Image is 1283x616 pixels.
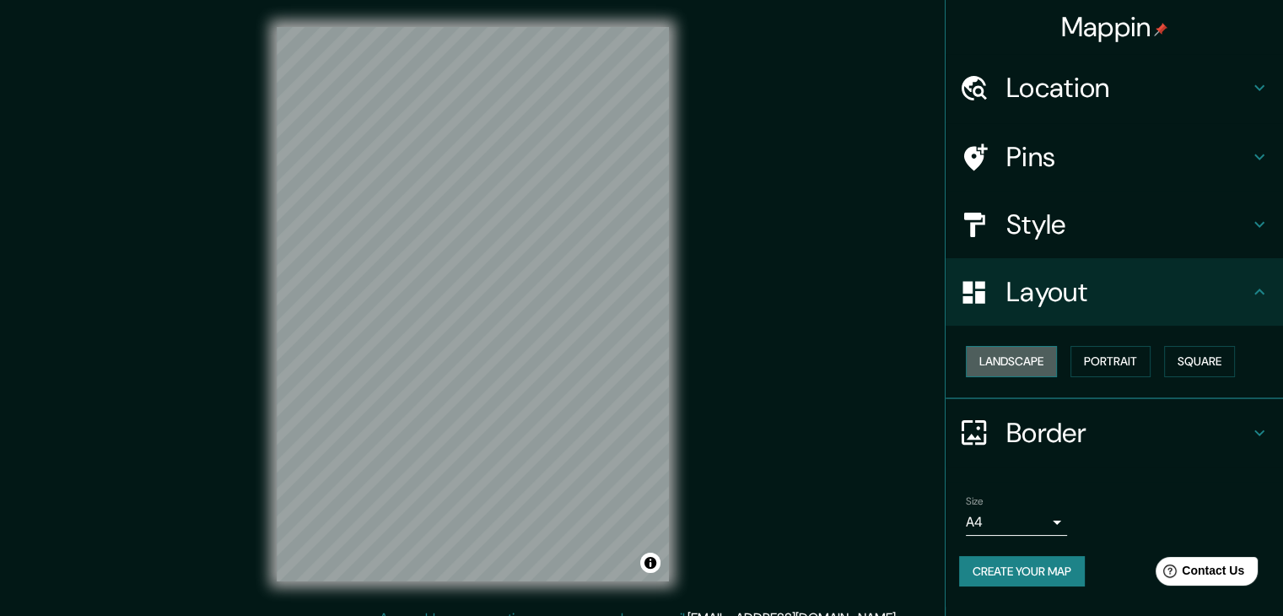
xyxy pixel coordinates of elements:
button: Portrait [1070,346,1151,377]
button: Square [1164,346,1235,377]
h4: Style [1006,208,1249,241]
img: pin-icon.png [1154,23,1167,36]
label: Size [966,494,984,508]
div: Pins [946,123,1283,191]
div: Border [946,399,1283,467]
div: Style [946,191,1283,258]
button: Toggle attribution [640,553,660,573]
div: Location [946,54,1283,122]
canvas: Map [277,27,669,581]
h4: Mappin [1061,10,1168,44]
h4: Border [1006,416,1249,450]
button: Create your map [959,556,1085,587]
h4: Layout [1006,275,1249,309]
h4: Pins [1006,140,1249,174]
div: A4 [966,509,1067,536]
iframe: Help widget launcher [1133,550,1264,597]
button: Landscape [966,346,1057,377]
div: Layout [946,258,1283,326]
h4: Location [1006,71,1249,105]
